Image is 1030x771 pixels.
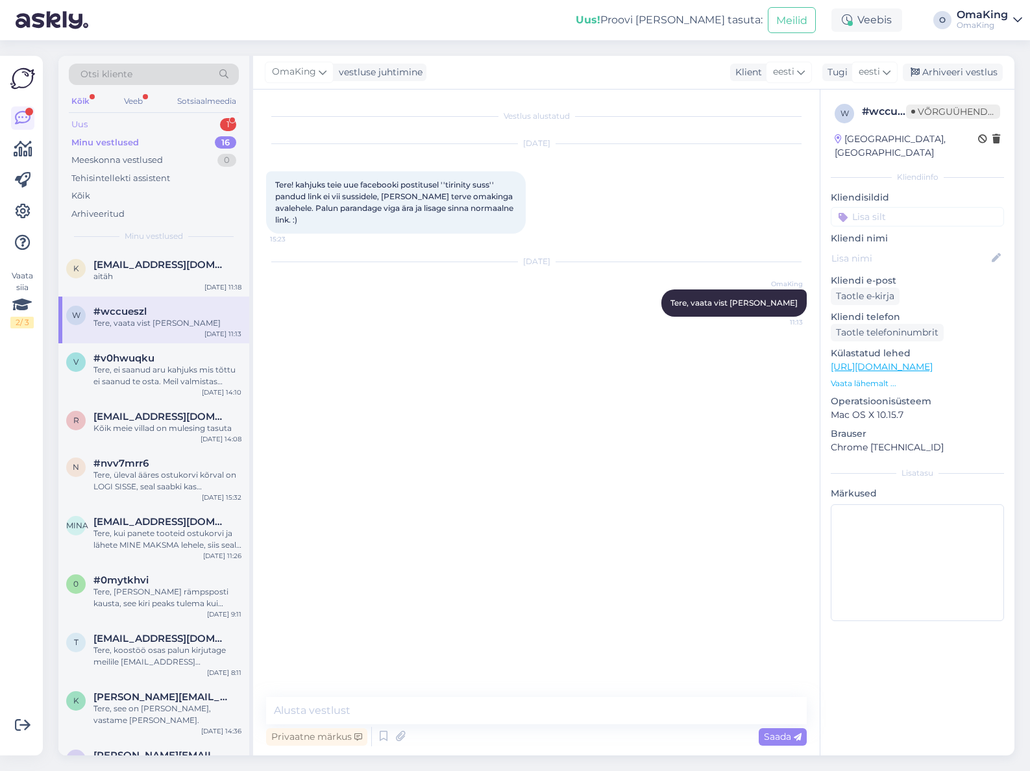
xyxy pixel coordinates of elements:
font: eesti [859,66,880,77]
font: n [73,462,79,472]
font: [DATE] 14:36 [201,727,241,735]
font: Tere, koostöö osas palun kirjutage meilile [EMAIL_ADDRESS][DOMAIN_NAME] [93,645,226,678]
font: Kliendiinfo [897,172,938,182]
font: OmaKing [957,20,994,30]
font: O [939,15,946,25]
font: k [73,263,79,273]
button: Meilid [768,7,816,32]
font: wccueszl [869,105,918,117]
font: Võrguühenduseta [918,106,1018,117]
font: OmaKing [957,8,1008,21]
font: f [73,754,79,764]
font: Veeb [124,96,143,106]
font: r [73,415,79,425]
font: Tere, üleval ääres ostukorvi kõrval on LOGI SISSE, seal saabki kas registreerida või [PERSON_NAME... [93,470,236,515]
span: tatjana@fairvaluesweden.se [93,633,228,644]
font: Kliendisildid [831,191,889,203]
font: Vaata siia [12,271,33,292]
font: Tugi [828,66,848,78]
font: Tere, vaata vist [PERSON_NAME] [670,298,798,308]
font: 2 [16,317,20,327]
font: Minu vestlused [125,231,183,241]
font: eesti [773,66,794,77]
font: [EMAIL_ADDRESS][DOMAIN_NAME] [93,632,272,644]
font: Uus [71,119,88,129]
font: Märkused [831,487,877,499]
a: OmaKingOmaKing [957,10,1022,31]
font: Tere, [PERSON_NAME] rämpsposti kausta, see kiri peaks tulema kui registreerite e-maili [93,587,228,620]
font: Kõik [71,96,90,106]
font: Operatsioonisüsteem [831,395,931,407]
font: t [74,637,79,647]
font: Taotle telefoninumbrit [836,326,938,338]
a: [URL][DOMAIN_NAME] [831,361,933,373]
font: # [862,105,869,117]
font: Brauser [831,428,866,439]
font: / 3 [20,317,29,327]
font: Tere, see on [PERSON_NAME], vastame [PERSON_NAME]. [93,704,211,725]
span: #nvv7mrr6 [93,458,149,469]
font: k [73,696,79,705]
font: Saada [764,731,791,742]
input: Lisa nimi [831,251,989,265]
font: 0 [224,154,230,165]
font: Tehisintellekti assistent [71,173,170,183]
font: Kõik meie villad on mulesing tasuta [93,423,232,433]
font: Arhiveeri vestlus [922,66,998,78]
font: [EMAIL_ADDRESS][DOMAIN_NAME] [93,515,272,528]
font: [DATE] 11:13 [204,330,241,338]
font: Külastatud lehed [831,347,911,359]
font: Lisatasu [901,468,933,478]
span: #wccueszl [93,306,147,317]
font: Minu vestlused [71,137,139,147]
font: w [840,108,849,118]
font: 0 [73,579,79,589]
font: #wccueszl [93,305,147,317]
font: Proovi [PERSON_NAME] tasuta: [600,14,763,26]
font: Klient [735,66,762,78]
font: 15:23 [270,235,286,243]
font: 16 [221,137,230,147]
font: Arhiveeritud [71,208,125,219]
font: mina [66,520,88,530]
input: Lisa silt [831,207,1004,226]
font: OmaKing [272,66,316,77]
font: [PERSON_NAME][EMAIL_ADDRESS][DOMAIN_NAME] [93,749,357,761]
font: [DATE] 11:18 [204,283,241,291]
font: 1 [227,119,230,129]
span: kimberli@playstack.ee [93,691,228,703]
font: Veebis [857,14,892,26]
font: [DATE] [523,256,550,266]
font: Tere, kui panete tooteid ostukorvi ja lähete MINE MAKSMA lehele, siis seal saate oma aadressi ja ... [93,528,241,573]
span: fredrik_rantakyro@hotmail.com [93,750,228,761]
font: [EMAIL_ADDRESS][DOMAIN_NAME] [93,258,272,271]
font: Tere, vaata vist [PERSON_NAME] [93,318,221,328]
font: #0mytkhvi [93,574,149,586]
font: [DATE] 15:32 [202,493,241,502]
font: Kliendi nimi [831,232,888,244]
font: aitäh [93,271,113,281]
span: inna_kopeliovitch@hotmail.com [93,516,228,528]
font: 11:13 [790,318,803,326]
font: [DATE] [523,138,550,148]
font: Kõik [71,190,90,201]
font: #v0hwuqku [93,352,154,364]
font: Tere, ei saanud aru kahjuks mis tõttu ei saanud te osta. Meil valmistas töötas laitmatult. Hetkel... [93,365,236,421]
font: [PERSON_NAME][EMAIL_ADDRESS][DOMAIN_NAME] [93,691,357,703]
font: [DATE] 9:11 [207,610,241,618]
font: w [72,310,80,320]
font: [DATE] 14:10 [202,388,241,397]
font: Vestlus alustatud [504,111,570,121]
font: #nvv7mrr6 [93,457,149,469]
font: [DATE] 8:11 [207,668,241,677]
font: Meilid [776,14,807,27]
font: [DATE] 11:26 [203,552,241,560]
font: Kliendi e-post [831,275,896,286]
font: Taotle e-kirja [836,290,894,302]
font: [DATE] 14:08 [201,435,241,443]
font: Vaata lähemalt ... [831,378,896,388]
font: vestluse juhtimine [339,66,423,78]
